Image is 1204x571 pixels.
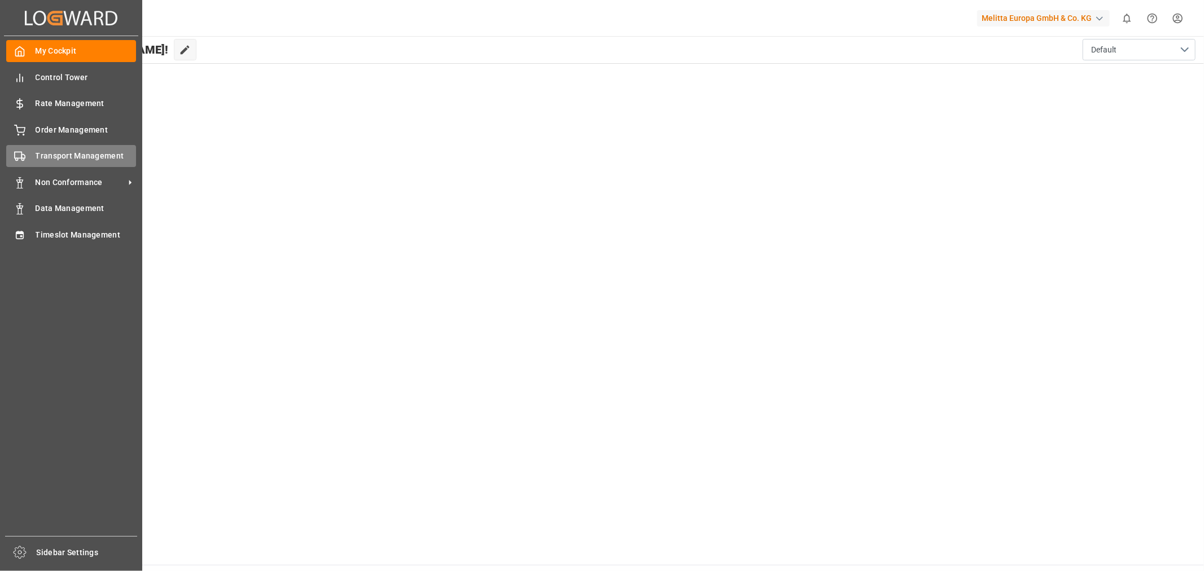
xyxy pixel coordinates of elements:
[36,72,137,84] span: Control Tower
[6,118,136,140] a: Order Management
[36,124,137,136] span: Order Management
[6,145,136,167] a: Transport Management
[6,40,136,62] a: My Cockpit
[36,45,137,57] span: My Cockpit
[36,177,125,188] span: Non Conformance
[1083,39,1196,60] button: open menu
[36,203,137,214] span: Data Management
[37,547,138,559] span: Sidebar Settings
[977,10,1110,27] div: Melitta Europa GmbH & Co. KG
[1140,6,1165,31] button: Help Center
[6,93,136,115] a: Rate Management
[6,223,136,245] a: Timeslot Management
[1091,44,1117,56] span: Default
[1114,6,1140,31] button: show 0 new notifications
[36,98,137,109] span: Rate Management
[47,39,168,60] span: Hello [PERSON_NAME]!
[6,66,136,88] a: Control Tower
[977,7,1114,29] button: Melitta Europa GmbH & Co. KG
[36,150,137,162] span: Transport Management
[36,229,137,241] span: Timeslot Management
[6,197,136,219] a: Data Management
